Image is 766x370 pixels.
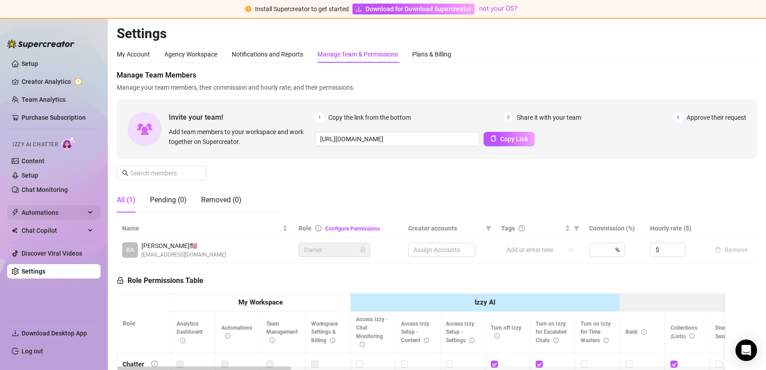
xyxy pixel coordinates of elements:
img: logo-BBDzfeDw.svg [7,39,75,48]
div: Pending (0) [150,195,187,205]
span: Role [299,225,312,232]
span: 1 [315,113,325,122]
th: Commission (%) [584,220,645,237]
th: Role [117,294,171,353]
a: Creator Analytics exclamation-circle [22,74,93,89]
span: info-circle [424,338,429,343]
span: info-circle [270,338,275,343]
span: copy [490,135,497,142]
span: info-circle [553,338,559,343]
div: Chatter [123,359,144,369]
div: My Account [117,49,150,59]
span: filter [574,226,579,231]
span: Analytics Dashboard [176,321,203,344]
h5: Role Permissions Table [117,275,203,286]
span: download [356,6,362,12]
span: info-circle [315,225,321,231]
span: Add team members to your workspace and work together on Supercreator. [169,127,311,147]
div: All (1) [117,195,136,205]
span: info-circle [469,338,475,343]
span: Install Supercreator to get started [255,5,349,13]
span: info-circle [360,342,365,347]
span: Share it with your team [517,113,581,122]
span: Automations [22,205,85,220]
a: Setup [22,60,38,67]
span: Download for Download Supercreator [365,4,471,14]
div: Agency Workspace [164,49,217,59]
span: [PERSON_NAME] 🇺🇸 [141,241,226,251]
h2: Settings [117,25,757,42]
span: Invite your team! [169,112,315,123]
a: Download for Download Supercreator [352,4,475,14]
th: Hourly rate ($) [645,220,706,237]
span: Tags [501,223,515,233]
span: Access Izzy Setup - Settings [446,321,475,344]
th: Name [117,220,293,237]
a: Chat Monitoring [22,186,68,193]
span: info-circle [689,333,695,339]
span: Copy Link [500,135,528,143]
span: filter [572,222,581,235]
span: Disconnect Session [715,325,743,340]
span: Owner [304,243,365,257]
a: Configure Permissions [325,226,380,232]
span: info-circle [180,338,185,343]
span: Download Desktop App [22,330,87,337]
span: Access Izzy - Chat Monitoring [356,316,388,348]
span: lock [360,247,365,252]
a: Setup [22,172,38,179]
span: Team Management [266,321,298,344]
span: Workspace Settings & Billing [311,321,338,344]
span: filter [484,222,493,235]
span: info-circle [151,361,158,367]
span: exclamation-circle [245,6,251,12]
span: info-circle [225,333,230,339]
span: Manage your team members, their commission and hourly rate, and their permissions. [117,83,757,92]
button: Copy Link [484,132,535,146]
span: Manage Team Members [117,70,757,81]
input: Search members [130,168,194,178]
span: Approve their request [687,113,746,122]
div: Manage Team & Permissions [317,49,398,59]
span: Bank [625,329,647,335]
a: Discover Viral Videos [22,250,82,257]
a: Content [22,157,44,165]
span: lock [117,277,124,284]
span: 3 [673,113,683,122]
span: Collections (Lists) [670,325,697,340]
div: Open Intercom Messenger [735,340,757,361]
img: Chat Copilot [12,227,18,234]
span: Turn on Izzy for Escalated Chats [536,321,567,344]
strong: Izzy AI [475,298,495,306]
span: Chat Copilot [22,223,85,238]
a: not your OS? [479,4,517,13]
span: Creator accounts [408,223,482,233]
span: info-circle [494,333,500,339]
span: info-circle [603,338,609,343]
img: AI Chatter [62,137,75,150]
span: search [122,170,128,176]
div: Notifications and Reports [232,49,303,59]
span: [EMAIL_ADDRESS][DOMAIN_NAME] [141,251,226,259]
a: Settings [22,268,45,275]
span: info-circle [330,338,335,343]
a: Purchase Subscription [22,110,93,125]
span: Copy the link from the bottom [328,113,411,122]
span: Turn on Izzy for Time Wasters [581,321,611,344]
span: filter [486,226,491,231]
div: Plans & Billing [412,49,451,59]
span: download [12,330,19,337]
span: info-circle [641,329,647,335]
span: 2 [503,113,513,122]
button: Remove [711,244,752,255]
span: BA [126,245,134,255]
a: Log out [22,348,43,355]
span: Access Izzy Setup - Content [401,321,429,344]
span: Izzy AI Chatter [13,140,58,149]
span: question-circle [519,225,525,231]
span: Automations [221,325,252,340]
a: Team Analytics [22,96,66,103]
span: Name [122,223,281,233]
strong: My Workspace [238,298,283,306]
span: Turn off Izzy [491,325,521,340]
